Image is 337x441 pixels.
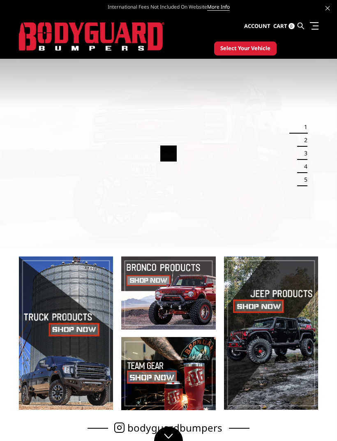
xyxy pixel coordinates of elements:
a: Click to Down [154,427,183,441]
button: 5 of 5 [299,173,307,186]
a: More Info [207,3,230,11]
img: BODYGUARD BUMPERS [19,22,165,51]
button: 3 of 5 [299,147,307,160]
button: 1 of 5 [299,121,307,134]
span: Cart [273,22,287,30]
button: 4 of 5 [299,160,307,173]
button: Select Your Vehicle [214,42,277,55]
a: Cart 0 [273,15,295,37]
a: Account [244,15,270,37]
button: 2 of 5 [299,134,307,147]
span: Account [244,22,270,30]
span: bodyguardbumpers [127,423,223,432]
span: 0 [289,23,295,29]
span: Select Your Vehicle [220,44,270,53]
